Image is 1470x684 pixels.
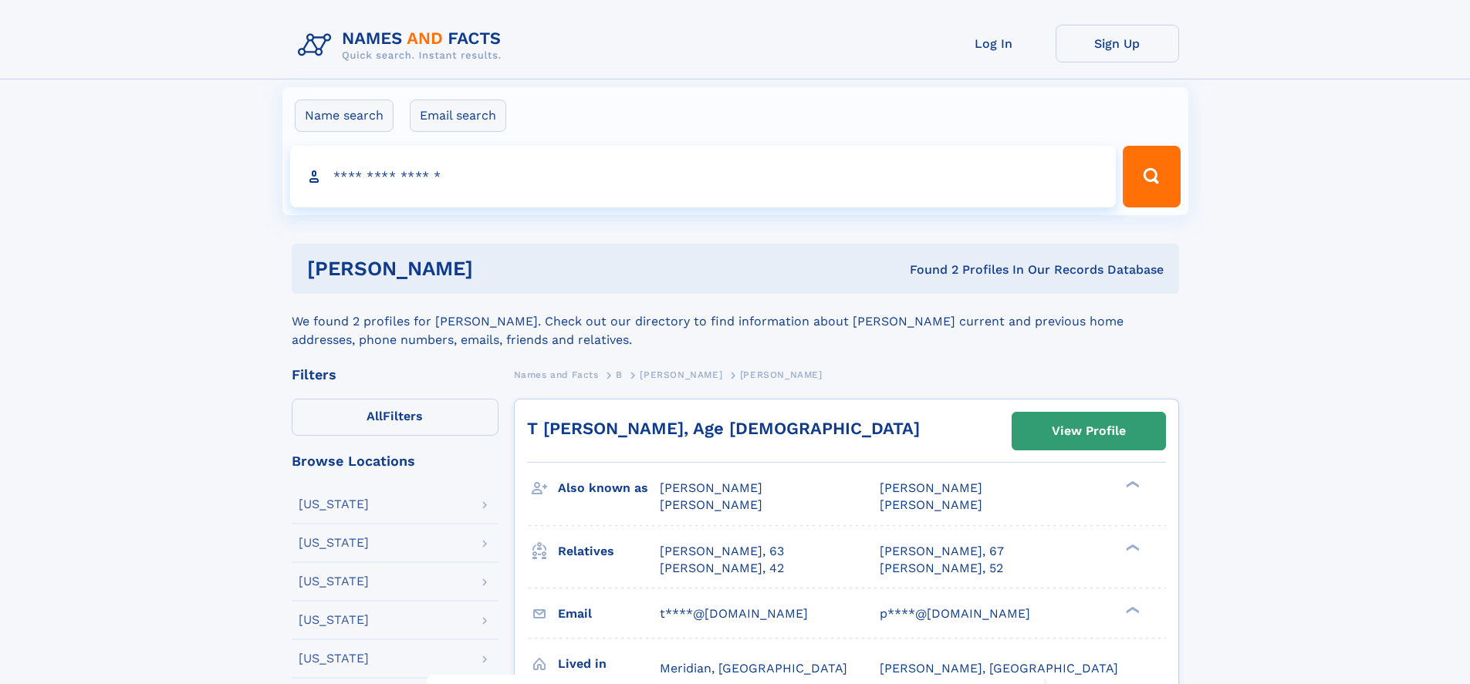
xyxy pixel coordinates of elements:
h1: [PERSON_NAME] [307,259,691,278]
div: ❯ [1122,542,1141,552]
span: [PERSON_NAME] [660,497,762,512]
a: [PERSON_NAME], 67 [880,543,1004,560]
span: [PERSON_NAME] [880,497,982,512]
a: [PERSON_NAME], 42 [660,560,784,577]
a: Sign Up [1056,25,1179,62]
span: Meridian, [GEOGRAPHIC_DATA] [660,661,847,676]
h3: Email [558,601,660,627]
div: Found 2 Profiles In Our Records Database [691,261,1164,278]
a: [PERSON_NAME], 63 [660,543,784,560]
span: [PERSON_NAME] [880,480,982,495]
a: View Profile [1012,413,1165,450]
a: Log In [932,25,1056,62]
div: Filters [292,368,498,382]
div: We found 2 profiles for [PERSON_NAME]. Check out our directory to find information about [PERSON_... [292,294,1179,349]
a: [PERSON_NAME] [640,365,722,384]
label: Filters [292,399,498,436]
button: Search Button [1123,146,1180,207]
h3: Also known as [558,475,660,501]
span: [PERSON_NAME] [660,480,762,495]
h3: Lived in [558,651,660,677]
a: [PERSON_NAME], 52 [880,560,1003,577]
div: [US_STATE] [299,537,369,549]
input: search input [290,146,1117,207]
div: [US_STATE] [299,614,369,626]
a: T [PERSON_NAME], Age [DEMOGRAPHIC_DATA] [527,419,920,438]
span: [PERSON_NAME], [GEOGRAPHIC_DATA] [880,661,1118,676]
div: [US_STATE] [299,575,369,588]
label: Name search [295,99,394,132]
div: [US_STATE] [299,498,369,510]
div: ❯ [1122,480,1141,490]
div: [US_STATE] [299,652,369,665]
div: Browse Locations [292,454,498,468]
label: Email search [410,99,506,132]
span: B [616,369,623,380]
span: [PERSON_NAME] [640,369,722,380]
a: B [616,365,623,384]
span: All [367,409,383,423]
div: View Profile [1052,413,1126,449]
div: ❯ [1122,605,1141,615]
img: Logo Names and Facts [292,25,514,66]
h3: Relatives [558,538,660,564]
span: [PERSON_NAME] [740,369,823,380]
a: Names and Facts [514,365,599,384]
